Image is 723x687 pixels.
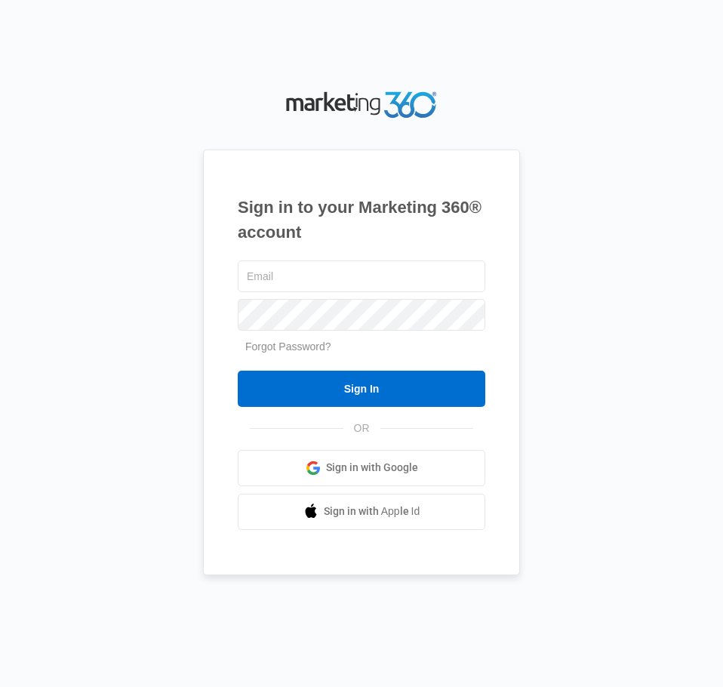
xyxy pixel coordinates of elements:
[326,460,418,476] span: Sign in with Google
[238,450,485,486] a: Sign in with Google
[238,371,485,407] input: Sign In
[343,421,380,436] span: OR
[245,340,331,353] a: Forgot Password?
[324,504,420,519] span: Sign in with Apple Id
[238,195,485,245] h1: Sign in to your Marketing 360® account
[238,260,485,292] input: Email
[238,494,485,530] a: Sign in with Apple Id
